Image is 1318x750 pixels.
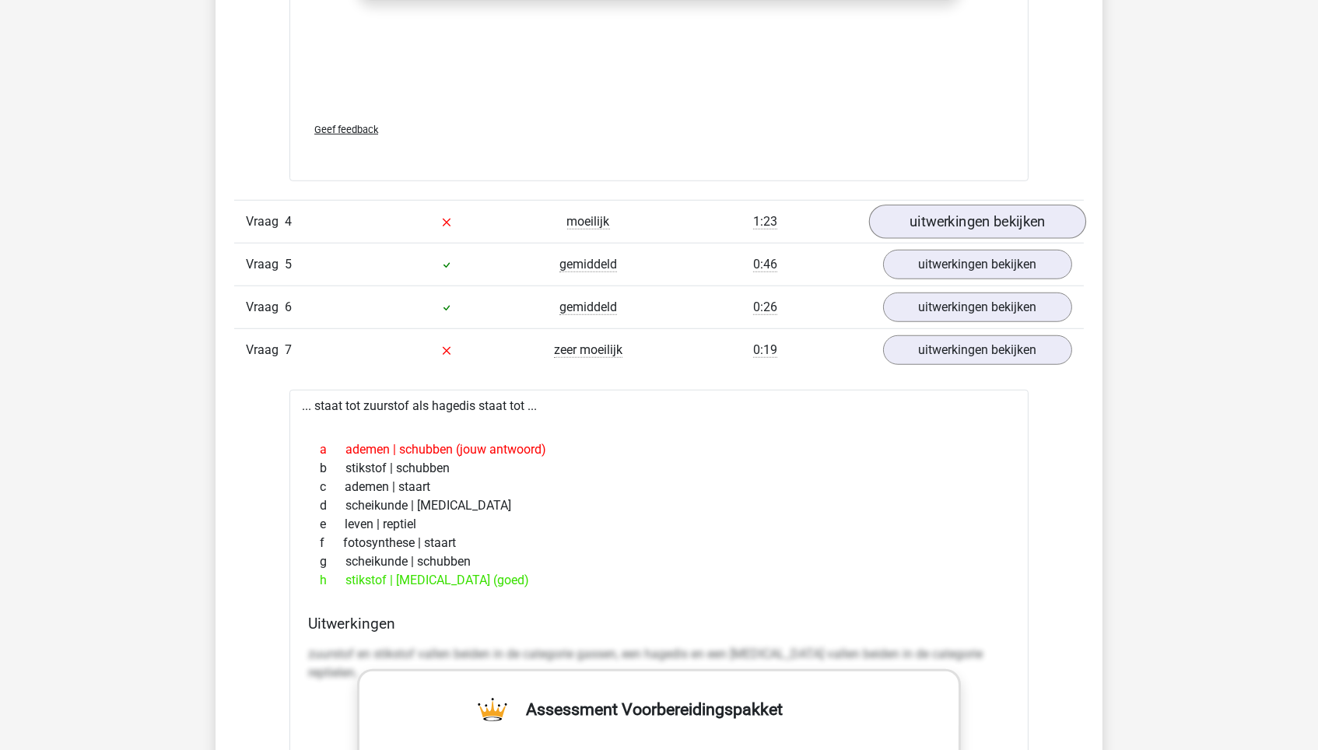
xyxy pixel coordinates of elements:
span: Vraag [246,255,285,274]
span: 0:26 [753,300,777,315]
span: 1:23 [753,214,777,230]
span: a [320,440,345,459]
a: uitwerkingen bekijken [869,205,1086,240]
span: c [320,478,345,496]
span: Vraag [246,341,285,359]
div: ademen | staart [308,478,1010,496]
span: 4 [285,214,292,229]
div: ademen | schubben (jouw antwoord) [308,440,1010,459]
div: stikstof | schubben [308,459,1010,478]
span: gemiddeld [559,257,617,272]
span: 5 [285,257,292,272]
span: Geef feedback [314,124,378,135]
a: uitwerkingen bekijken [883,250,1072,279]
span: e [320,515,345,534]
a: uitwerkingen bekijken [883,293,1072,322]
div: leven | reptiel [308,515,1010,534]
a: uitwerkingen bekijken [883,335,1072,365]
span: gemiddeld [559,300,617,315]
span: zeer moeilijk [554,342,622,358]
span: Vraag [246,298,285,317]
span: b [320,459,345,478]
span: d [320,496,345,515]
div: scheikunde | schubben [308,552,1010,571]
span: h [320,571,345,590]
span: 0:19 [753,342,777,358]
span: f [320,534,343,552]
div: fotosynthese | staart [308,534,1010,552]
p: zuurstof en stikstof vallen beiden in de categorie gassen, een hagedis en een [MEDICAL_DATA] vall... [308,645,1010,682]
span: 6 [285,300,292,314]
div: stikstof | [MEDICAL_DATA] (goed) [308,571,1010,590]
div: scheikunde | [MEDICAL_DATA] [308,496,1010,515]
span: Vraag [246,212,285,231]
span: g [320,552,345,571]
span: 0:46 [753,257,777,272]
h4: Uitwerkingen [308,615,1010,633]
span: 7 [285,342,292,357]
span: moeilijk [567,214,610,230]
